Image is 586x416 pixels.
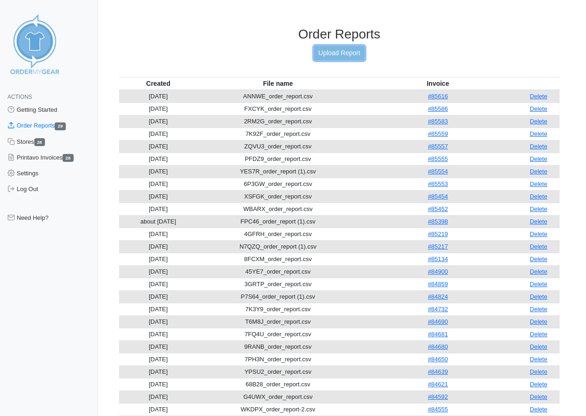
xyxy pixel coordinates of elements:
[428,243,448,250] a: #85217
[530,93,548,100] a: Delete
[119,303,198,315] td: [DATE]
[197,303,358,315] td: 7K3Y9_order_report.csv
[119,228,198,240] td: [DATE]
[119,140,198,153] td: [DATE]
[530,343,548,350] a: Delete
[530,168,548,175] a: Delete
[119,253,198,265] td: [DATE]
[119,390,198,403] td: [DATE]
[197,378,358,390] td: 68B28_order_report.csv
[197,140,358,153] td: ZQVU3_order_report.csv
[197,340,358,353] td: 9RANB_order_report.csv
[197,190,358,203] td: XSFGK_order_report.csv
[197,102,358,115] td: FXCYK_order_report.csv
[63,154,74,162] span: 28
[119,115,198,128] td: [DATE]
[530,218,548,225] a: Delete
[119,90,198,103] td: [DATE]
[428,118,448,125] a: #85583
[428,406,448,413] a: #84555
[197,403,358,416] td: WKDPX_order_report-2.csv
[119,26,560,42] h3: Order Reports
[119,203,198,215] td: [DATE]
[119,328,198,340] td: [DATE]
[197,153,358,165] td: PFDZ9_order_report.csv
[428,143,448,150] a: #85557
[428,268,448,275] a: #84900
[197,165,358,178] td: YES7R_order_report (1).csv
[119,102,198,115] td: [DATE]
[530,406,548,413] a: Delete
[428,281,448,288] a: #84859
[197,353,358,365] td: 7PH3N_order_report.csv
[197,265,358,278] td: 45YE7_order_report.csv
[119,240,198,253] td: [DATE]
[197,128,358,140] td: 7K92F_order_report.csv
[530,393,548,400] a: Delete
[530,180,548,187] a: Delete
[428,193,448,200] a: #85454
[119,77,198,90] th: Created
[119,190,198,203] td: [DATE]
[530,306,548,313] a: Delete
[530,281,548,288] a: Delete
[197,290,358,303] td: P7S64_order_report (1).csv
[119,153,198,165] td: [DATE]
[119,178,198,190] td: [DATE]
[428,256,448,262] a: #85134
[119,353,198,365] td: [DATE]
[119,265,198,278] td: [DATE]
[530,293,548,300] a: Delete
[530,268,548,275] a: Delete
[530,356,548,363] a: Delete
[530,118,548,125] a: Delete
[34,138,45,146] span: 28
[530,256,548,262] a: Delete
[119,215,198,228] td: about [DATE]
[428,105,448,112] a: #85586
[197,390,358,403] td: G4UWX_order_report.csv
[530,318,548,325] a: Delete
[119,165,198,178] td: [DATE]
[197,365,358,378] td: YPSU2_order_report.csv
[314,46,364,60] a: Upload Report
[428,318,448,325] a: #84690
[428,343,448,350] a: #84680
[428,368,448,375] a: #84639
[428,168,448,175] a: #85554
[428,230,448,237] a: #85219
[530,243,548,250] a: Delete
[197,215,358,228] td: FPC46_order_report (1).csv
[197,228,358,240] td: 4GFRH_order_report.csv
[197,328,358,340] td: 7FQ4U_order_report.csv
[530,143,548,150] a: Delete
[530,193,548,200] a: Delete
[428,93,448,100] a: #85616
[530,230,548,237] a: Delete
[530,381,548,388] a: Delete
[197,203,358,215] td: WBARX_order_report.csv
[119,290,198,303] td: [DATE]
[197,278,358,290] td: 3GRTP_order_report.csv
[428,155,448,162] a: #85555
[428,306,448,313] a: #84732
[197,77,358,90] th: File name
[359,77,518,90] th: Invoice
[119,365,198,378] td: [DATE]
[530,155,548,162] a: Delete
[428,356,448,363] a: #84650
[197,90,358,103] td: ANNWE_order_report.csv
[119,315,198,328] td: [DATE]
[428,218,448,225] a: #85398
[119,378,198,390] td: [DATE]
[530,105,548,112] a: Delete
[530,130,548,137] a: Delete
[119,128,198,140] td: [DATE]
[119,403,198,416] td: [DATE]
[428,130,448,137] a: #85559
[119,340,198,353] td: [DATE]
[428,205,448,212] a: #85452
[428,331,448,338] a: #84681
[530,331,548,338] a: Delete
[530,368,548,375] a: Delete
